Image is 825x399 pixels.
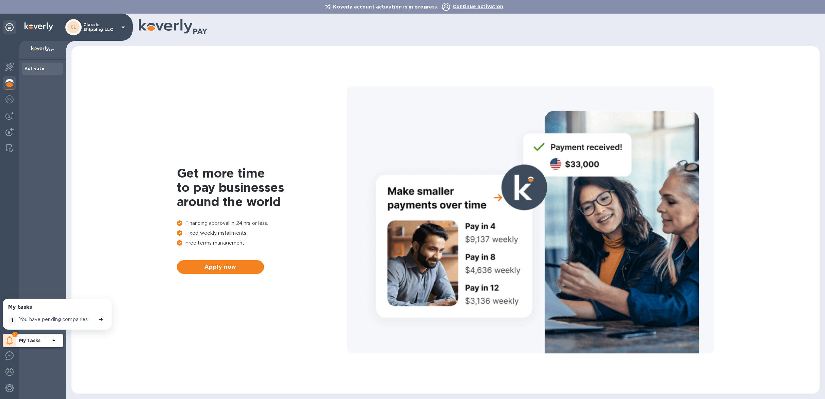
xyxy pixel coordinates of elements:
[8,304,32,311] h3: My tasks
[24,66,44,71] b: Activate
[19,316,89,323] p: You have pending companies.
[12,332,18,337] span: 1
[8,316,16,324] span: 1
[182,263,259,271] span: Apply now
[453,4,504,9] span: Continue activation
[177,166,347,209] h1: Get more time to pay businesses around the world
[70,24,77,30] b: CL
[177,239,347,247] p: Free terms management.
[5,95,14,103] img: Foreign exchange
[177,220,347,227] p: Financing approval in 24 hrs or less.
[19,338,40,343] b: My tasks
[177,230,347,237] p: Fixed weekly installments.
[177,260,264,274] button: Apply now
[83,22,117,32] p: Classic Shipping LLC
[3,20,16,34] div: Unpin categories
[24,22,53,31] img: Logo
[321,3,442,10] p: Koverly account activation is in progress.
